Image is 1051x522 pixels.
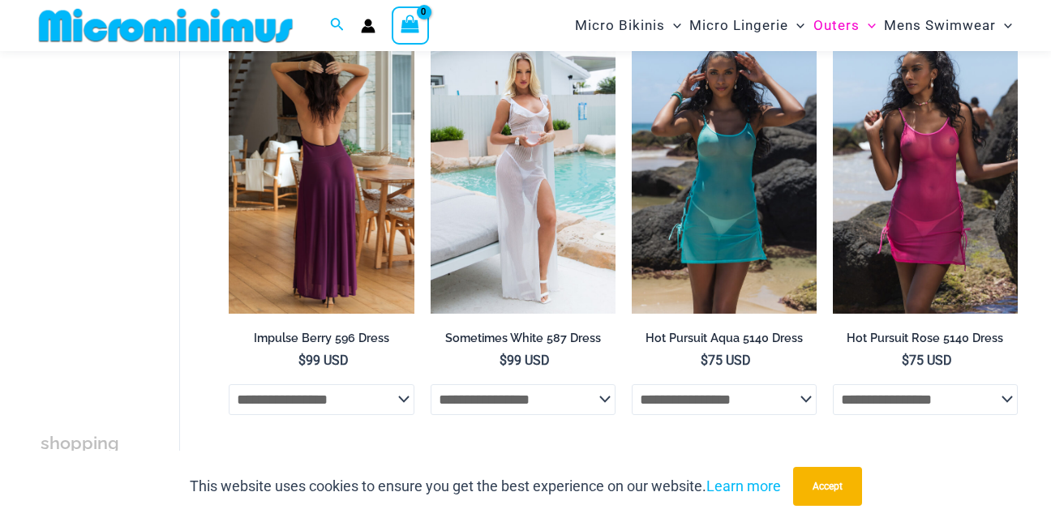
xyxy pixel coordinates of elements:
[32,7,299,44] img: MM SHOP LOGO FLAT
[813,5,860,46] span: Outers
[833,331,1018,352] a: Hot Pursuit Rose 5140 Dress
[392,6,429,44] a: View Shopping Cart, empty
[793,467,862,506] button: Accept
[880,5,1016,46] a: Mens SwimwearMenu ToggleMenu Toggle
[41,54,187,379] iframe: TrustedSite Certified
[361,19,375,33] a: Account icon link
[632,331,817,352] a: Hot Pursuit Aqua 5140 Dress
[500,353,550,368] bdi: 99 USD
[229,331,414,346] h2: Impulse Berry 596 Dress
[41,433,119,453] span: shopping
[833,36,1018,313] a: Hot Pursuit Rose 5140 Dress 01Hot Pursuit Rose 5140 Dress 12Hot Pursuit Rose 5140 Dress 12
[996,5,1012,46] span: Menu Toggle
[689,5,788,46] span: Micro Lingerie
[860,5,876,46] span: Menu Toggle
[298,353,349,368] bdi: 99 USD
[298,353,306,368] span: $
[701,353,751,368] bdi: 75 USD
[632,36,817,313] img: Hot Pursuit Aqua 5140 Dress 01
[833,331,1018,346] h2: Hot Pursuit Rose 5140 Dress
[431,36,616,313] img: Sometimes White 587 Dress 08
[685,5,809,46] a: Micro LingerieMenu ToggleMenu Toggle
[706,477,781,494] a: Learn more
[833,36,1018,313] img: Hot Pursuit Rose 5140 Dress 01
[575,5,665,46] span: Micro Bikinis
[41,429,122,485] h3: Dresses
[632,331,817,346] h2: Hot Pursuit Aqua 5140 Dress
[431,331,616,346] h2: Sometimes White 587 Dress
[568,2,1019,49] nav: Site Navigation
[884,5,996,46] span: Mens Swimwear
[902,353,952,368] bdi: 75 USD
[571,5,685,46] a: Micro BikinisMenu ToggleMenu Toggle
[500,353,507,368] span: $
[431,331,616,352] a: Sometimes White 587 Dress
[665,5,681,46] span: Menu Toggle
[190,474,781,498] p: This website uses cookies to ensure you get the best experience on our website.
[632,36,817,313] a: Hot Pursuit Aqua 5140 Dress 01Hot Pursuit Aqua 5140 Dress 06Hot Pursuit Aqua 5140 Dress 06
[330,15,345,36] a: Search icon link
[809,5,880,46] a: OutersMenu ToggleMenu Toggle
[431,36,616,313] a: Sometimes White 587 Dress 08Sometimes White 587 Dress 09Sometimes White 587 Dress 09
[788,5,804,46] span: Menu Toggle
[229,36,414,313] a: Impulse Berry 596 Dress 02Impulse Berry 596 Dress 03Impulse Berry 596 Dress 03
[229,36,414,313] img: Impulse Berry 596 Dress 03
[902,353,909,368] span: $
[229,331,414,352] a: Impulse Berry 596 Dress
[701,353,708,368] span: $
